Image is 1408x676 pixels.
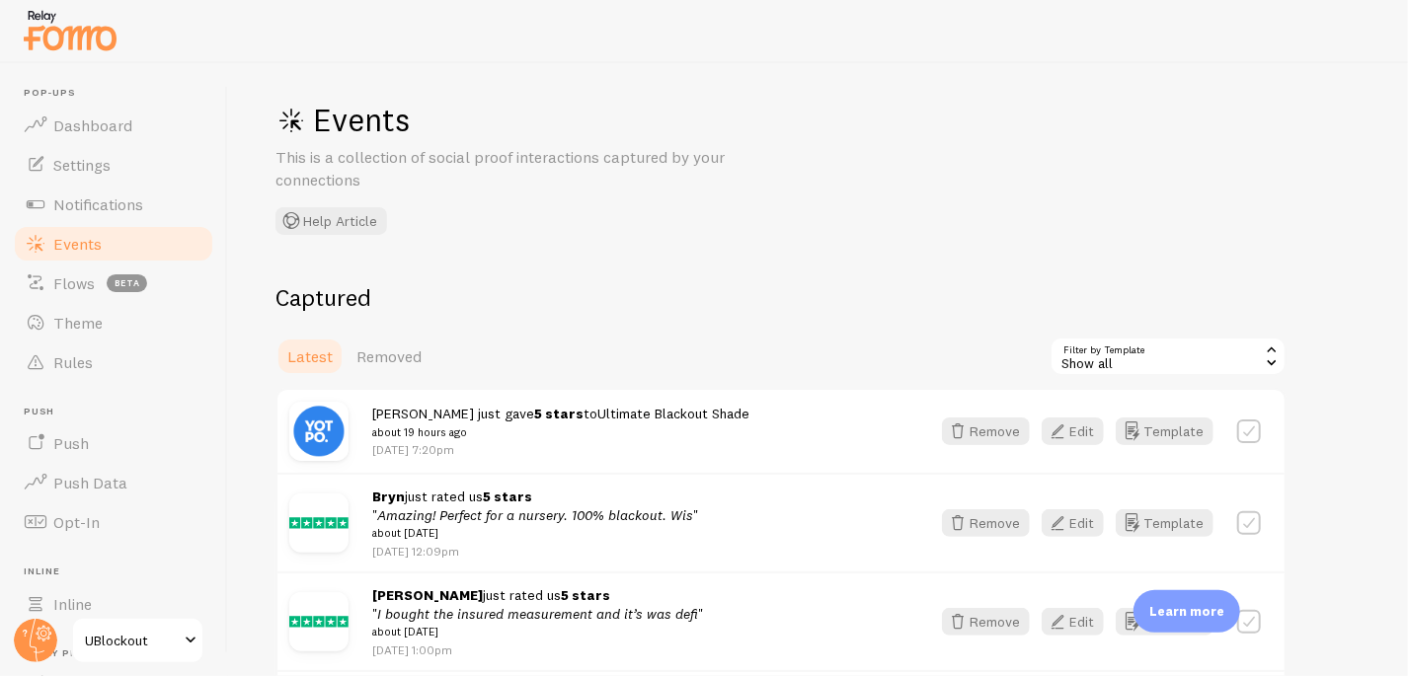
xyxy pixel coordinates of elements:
[53,352,93,372] span: Rules
[289,493,349,553] img: star.svg
[53,473,127,492] span: Push Data
[289,592,349,651] img: star.svg
[1116,417,1213,445] button: Template
[53,313,103,333] span: Theme
[71,617,204,664] a: UBlockout
[12,342,215,382] a: Rules
[53,115,132,135] span: Dashboard
[275,207,387,235] button: Help Article
[372,441,749,458] p: [DATE] 7:20pm
[372,586,703,641] span: just rated us " "
[53,234,102,254] span: Events
[12,185,215,224] a: Notifications
[21,5,119,55] img: fomo-relay-logo-orange.svg
[24,406,215,418] span: Push
[24,87,215,100] span: Pop-ups
[289,402,349,461] img: yotpo.png
[275,282,1287,313] h2: Captured
[1116,608,1213,636] button: Template
[12,303,215,342] a: Theme
[53,594,92,614] span: Inline
[287,346,333,366] span: Latest
[377,506,693,524] em: Amazing! Perfect for a nursery. 100% blackout. Wis
[24,565,215,578] span: Inline
[372,423,749,441] small: about 19 hours ago
[12,584,215,624] a: Inline
[107,274,147,292] span: beta
[1050,337,1287,376] div: Show all
[53,273,95,293] span: Flows
[53,512,100,532] span: Opt-In
[561,586,610,604] strong: 5 stars
[53,433,89,453] span: Push
[12,263,215,303] a: Flows beta
[1116,509,1213,537] button: Template
[12,145,215,185] a: Settings
[942,509,1030,537] button: Remove
[1149,602,1224,621] p: Learn more
[1134,590,1240,633] div: Learn more
[372,488,698,543] span: just rated us " "
[1042,417,1104,445] button: Edit
[85,629,179,652] span: UBlockout
[483,488,532,505] strong: 5 stars
[1042,417,1116,445] a: Edit
[942,608,1030,636] button: Remove
[1042,509,1116,537] a: Edit
[275,337,345,376] a: Latest
[53,155,111,175] span: Settings
[372,543,698,560] p: [DATE] 12:09pm
[275,146,749,191] p: This is a collection of social proof interactions captured by your connections
[275,100,868,140] h1: Events
[53,194,143,214] span: Notifications
[534,405,584,422] strong: 5 stars
[372,405,749,441] span: [PERSON_NAME] just gave to
[1042,608,1104,636] button: Edit
[12,502,215,542] a: Opt-In
[372,524,698,542] small: about [DATE]
[356,346,422,366] span: Removed
[942,417,1030,445] button: Remove
[12,423,215,463] a: Push
[12,106,215,145] a: Dashboard
[377,605,698,623] em: I bought the insured measurement and it’s was defi
[1042,608,1116,636] a: Edit
[1042,509,1104,537] button: Edit
[345,337,433,376] a: Removed
[372,641,703,658] p: [DATE] 1:00pm
[372,586,483,604] strong: [PERSON_NAME]
[372,488,405,505] strong: Bryn
[12,463,215,502] a: Push Data
[12,224,215,263] a: Events
[372,623,703,640] small: about [DATE]
[597,405,749,422] a: Ultimate Blackout Shade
